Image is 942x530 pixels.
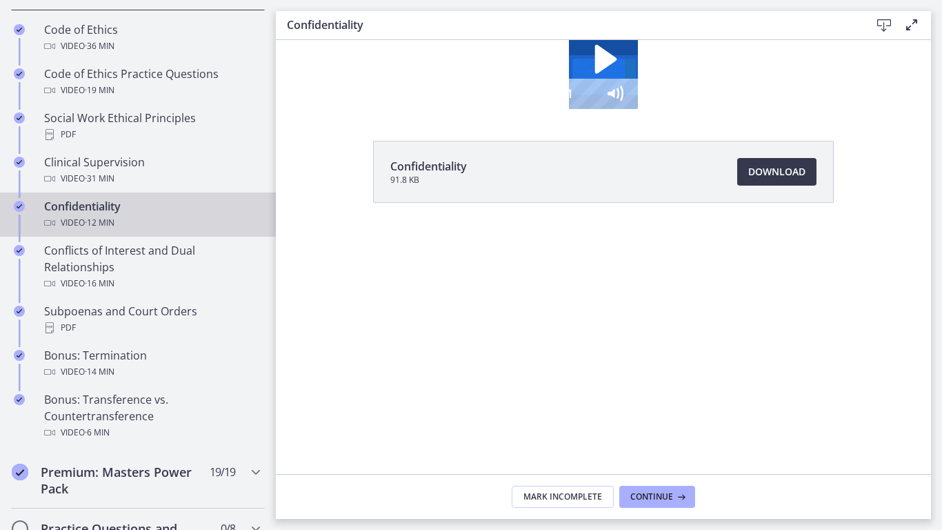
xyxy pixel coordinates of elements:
span: · 19 min [85,82,114,99]
div: Video [44,82,259,99]
button: Mute [321,39,357,69]
div: Code of Ethics Practice Questions [44,66,259,99]
a: Download [737,158,816,186]
i: Completed [14,306,25,317]
i: Completed [14,112,25,124]
i: Completed [14,157,25,168]
iframe: Video Lesson [276,40,931,109]
span: · 16 min [85,275,114,292]
span: Mark Incomplete [523,491,602,502]
i: Completed [14,201,25,212]
div: Social Work Ethical Principles [44,110,259,143]
span: Continue [630,491,673,502]
h2: Premium: Masters Power Pack [41,464,209,497]
button: Show settings menu [357,39,392,69]
div: Bonus: Termination [44,347,259,380]
span: · 31 min [85,170,114,187]
div: Bonus: Transference vs. Countertransference [44,391,259,441]
i: Completed [14,68,25,79]
div: Subpoenas and Court Orders [44,303,259,336]
button: Mark Incomplete [512,486,614,508]
div: PDF [44,126,259,143]
span: 91.8 KB [390,175,467,186]
div: Video [44,364,259,380]
span: 19 / 19 [210,464,235,480]
h3: Confidentiality [287,17,848,33]
span: Download [748,164,805,180]
div: Code of Ethics [44,21,259,55]
div: Clinical Supervision [44,154,259,187]
div: Playbar [299,39,312,69]
button: Continue [619,486,695,508]
div: Video [44,170,259,187]
span: Confidentiality [390,158,467,175]
i: Completed [14,394,25,405]
span: · 6 min [85,424,110,441]
i: Completed [14,350,25,361]
span: · 14 min [85,364,114,380]
div: Video [44,275,259,292]
div: Video [44,38,259,55]
span: · 36 min [85,38,114,55]
i: Completed [14,245,25,256]
div: Confidentiality [44,198,259,231]
i: Completed [14,24,25,35]
div: PDF [44,320,259,336]
div: Video [44,215,259,231]
div: Conflicts of Interest and Dual Relationships [44,242,259,292]
i: Completed [12,464,28,480]
span: · 12 min [85,215,114,231]
div: Video [44,424,259,441]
